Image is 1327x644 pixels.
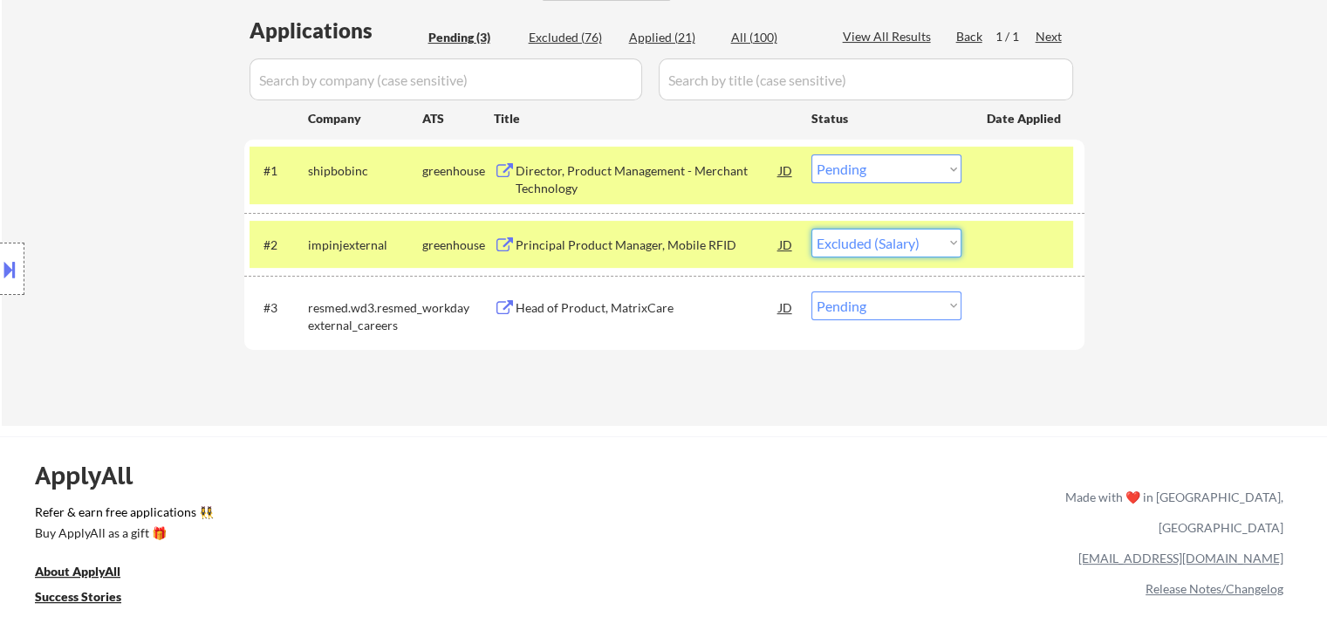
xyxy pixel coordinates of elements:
div: Back [956,28,984,45]
div: shipbobinc [308,162,422,180]
div: Next [1036,28,1064,45]
div: Title [494,110,795,127]
div: Excluded (76) [529,29,616,46]
a: Release Notes/Changelog [1146,581,1283,596]
div: All (100) [731,29,818,46]
div: Made with ❤️ in [GEOGRAPHIC_DATA], [GEOGRAPHIC_DATA] [1058,482,1283,543]
div: ATS [422,110,494,127]
div: ApplyAll [35,461,153,490]
div: 1 / 1 [995,28,1036,45]
a: Buy ApplyAll as a gift 🎁 [35,524,209,546]
div: impinjexternal [308,236,422,254]
div: resmed.wd3.resmed_external_careers [308,299,422,333]
u: About ApplyAll [35,564,120,579]
div: workday [422,299,494,317]
div: Applied (21) [629,29,716,46]
div: Head of Product, MatrixCare [516,299,779,317]
div: Date Applied [987,110,1064,127]
div: Director, Product Management - Merchant Technology [516,162,779,196]
div: JD [777,229,795,260]
div: View All Results [843,28,936,45]
div: greenhouse [422,236,494,254]
input: Search by title (case sensitive) [659,58,1073,100]
div: Company [308,110,422,127]
u: Success Stories [35,589,121,604]
div: greenhouse [422,162,494,180]
div: Principal Product Manager, Mobile RFID [516,236,779,254]
a: [EMAIL_ADDRESS][DOMAIN_NAME] [1078,551,1283,565]
input: Search by company (case sensitive) [250,58,642,100]
div: Applications [250,20,422,41]
div: JD [777,291,795,323]
a: About ApplyAll [35,563,145,585]
a: Success Stories [35,588,145,610]
div: Buy ApplyAll as a gift 🎁 [35,527,209,539]
a: Refer & earn free applications 👯‍♀️ [35,506,701,524]
div: Status [811,102,961,134]
div: JD [777,154,795,186]
div: Pending (3) [428,29,516,46]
